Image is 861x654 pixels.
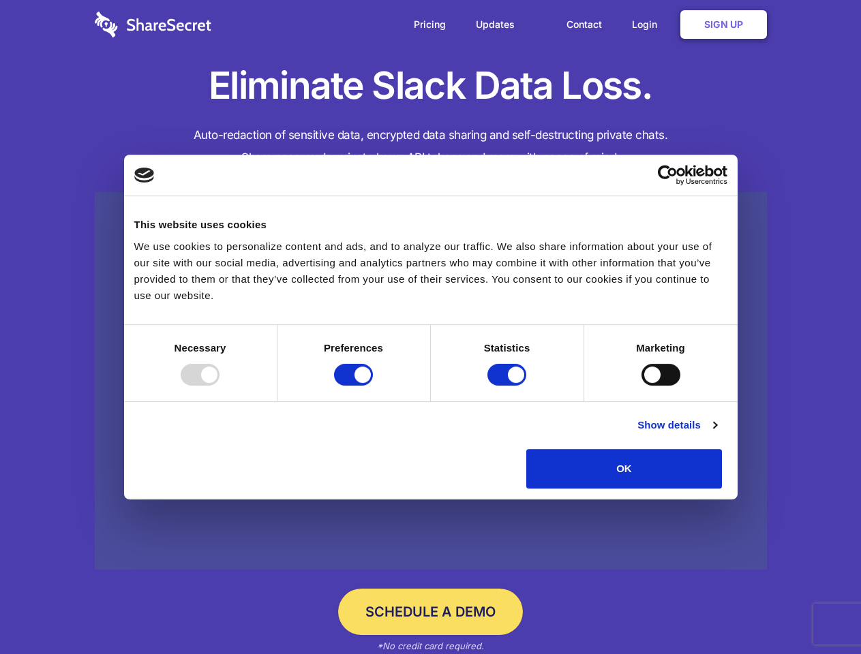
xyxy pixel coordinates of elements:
strong: Preferences [324,342,383,354]
a: Login [618,3,678,46]
a: Wistia video thumbnail [95,192,767,570]
strong: Statistics [484,342,530,354]
a: Schedule a Demo [338,589,523,635]
button: OK [526,449,722,488]
strong: Marketing [636,342,685,354]
em: *No credit card required. [377,640,484,651]
div: We use cookies to personalize content and ads, and to analyze our traffic. We also share informat... [134,238,727,304]
a: Pricing [400,3,459,46]
a: Usercentrics Cookiebot - opens in a new window [608,165,727,185]
img: logo-wordmark-white-trans-d4663122ce5f474addd5e946df7df03e33cb6a1c49d2221995e7729f52c070b2.svg [95,12,211,37]
img: logo [134,168,155,183]
h1: Eliminate Slack Data Loss. [95,61,767,110]
strong: Necessary [175,342,226,354]
a: Contact [553,3,616,46]
a: Sign Up [680,10,767,39]
div: This website uses cookies [134,217,727,233]
h4: Auto-redaction of sensitive data, encrypted data sharing and self-destructing private chats. Shar... [95,124,767,169]
a: Show details [637,417,716,433]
